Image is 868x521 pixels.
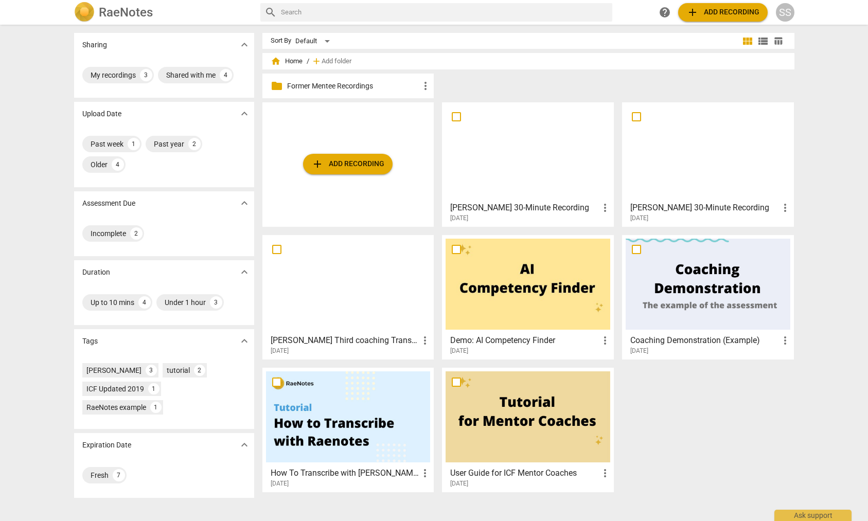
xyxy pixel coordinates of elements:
h3: How To Transcribe with RaeNotes [271,467,419,479]
span: Add recording [686,6,759,19]
span: home [271,56,281,66]
button: Show more [237,106,252,121]
button: Tile view [740,33,755,49]
button: SS [776,3,794,22]
a: [PERSON_NAME] Third coaching Transcript[DATE] [266,239,431,355]
div: 7 [113,469,125,481]
p: Sharing [82,40,107,50]
span: help [659,6,671,19]
span: view_module [741,35,754,47]
button: Table view [771,33,786,49]
span: expand_more [238,107,251,120]
span: Add folder [322,58,351,65]
a: [PERSON_NAME] 30-Minute Recording[DATE] [626,106,790,222]
span: more_vert [599,202,611,214]
div: Sort By [271,37,291,45]
div: 3 [210,296,222,309]
div: 2 [188,138,201,150]
span: [DATE] [271,479,289,488]
span: expand_more [238,439,251,451]
p: Former Mentee Recordings [287,81,420,92]
span: table_chart [773,36,783,46]
p: Assessment Due [82,198,135,209]
span: add [686,6,699,19]
span: more_vert [419,467,431,479]
span: [DATE] [450,479,468,488]
div: Older [91,159,108,170]
span: more_vert [599,467,611,479]
h3: Sarah P Third coaching Transcript [271,334,419,347]
div: 1 [150,402,162,413]
span: [DATE] [630,214,648,223]
h3: User Guide for ICF Mentor Coaches [450,467,599,479]
span: [DATE] [450,347,468,355]
span: expand_more [238,39,251,51]
span: [DATE] [630,347,648,355]
a: LogoRaeNotes [74,2,252,23]
button: Upload [678,3,768,22]
div: Ask support [774,510,852,521]
a: Help [656,3,674,22]
span: search [264,6,277,19]
h3: Karin Johnson 30-Minute Recording [630,202,779,214]
span: folder [271,80,283,92]
button: Show more [237,333,252,349]
span: expand_more [238,266,251,278]
div: 2 [130,227,143,240]
div: tutorial [167,365,190,375]
p: Upload Date [82,109,121,119]
div: [PERSON_NAME] [86,365,141,375]
div: 3 [140,69,152,81]
span: add [311,158,324,170]
span: more_vert [599,334,611,347]
div: 1 [148,383,160,394]
div: 3 [146,365,157,376]
span: expand_more [238,197,251,209]
button: Show more [237,195,252,211]
span: Add recording [311,158,384,170]
p: Expiration Date [82,440,131,451]
h3: Coaching Demonstration (Example) [630,334,779,347]
p: Tags [82,336,98,347]
span: Home [271,56,303,66]
span: view_list [757,35,769,47]
h3: Demo: AI Competency Finder [450,334,599,347]
div: Default [295,33,333,49]
a: User Guide for ICF Mentor Coaches[DATE] [446,371,610,488]
a: [PERSON_NAME] 30-Minute Recording[DATE] [446,106,610,222]
input: Search [281,4,608,21]
h3: Lovisa Målerin 30-Minute Recording [450,202,599,214]
div: ICF Updated 2019 [86,384,144,394]
span: more_vert [419,334,431,347]
div: My recordings [91,70,136,80]
a: Demo: AI Competency Finder[DATE] [446,239,610,355]
p: Duration [82,267,110,278]
div: 2 [194,365,205,376]
div: Up to 10 mins [91,297,134,308]
button: Show more [237,437,252,453]
button: Upload [303,154,393,174]
span: more_vert [779,202,791,214]
span: [DATE] [271,347,289,355]
div: 4 [138,296,151,309]
div: Shared with me [166,70,216,80]
span: more_vert [779,334,791,347]
span: expand_more [238,335,251,347]
div: Under 1 hour [165,297,206,308]
span: more_vert [419,80,432,92]
button: Show more [237,264,252,280]
a: Coaching Demonstration (Example)[DATE] [626,239,790,355]
h2: RaeNotes [99,5,153,20]
button: Show more [237,37,252,52]
div: 4 [220,69,232,81]
span: add [311,56,322,66]
img: Logo [74,2,95,23]
span: [DATE] [450,214,468,223]
div: RaeNotes example [86,402,146,412]
div: Fresh [91,470,109,480]
div: Past year [154,139,184,149]
button: List view [755,33,771,49]
a: How To Transcribe with [PERSON_NAME][DATE] [266,371,431,488]
div: Past week [91,139,123,149]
